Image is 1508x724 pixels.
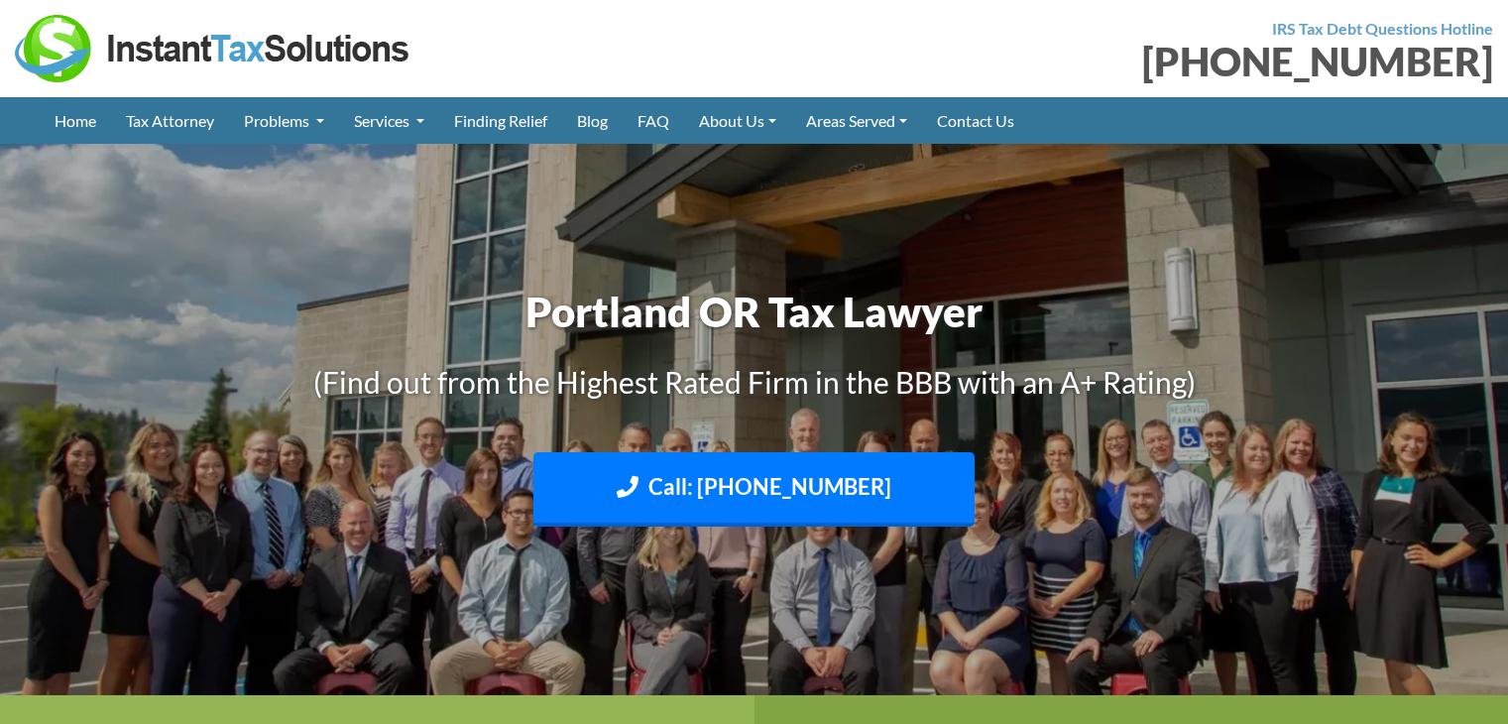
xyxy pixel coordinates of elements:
[339,97,439,144] a: Services
[791,97,922,144] a: Areas Served
[111,97,229,144] a: Tax Attorney
[15,37,411,56] a: Instant Tax Solutions Logo
[204,361,1305,403] h3: (Find out from the Highest Rated Firm in the BBB with an A+ Rating)
[684,97,791,144] a: About Us
[769,42,1494,81] div: [PHONE_NUMBER]
[533,452,975,527] a: Call: [PHONE_NUMBER]
[40,97,111,144] a: Home
[15,15,411,82] img: Instant Tax Solutions Logo
[229,97,339,144] a: Problems
[439,97,562,144] a: Finding Relief
[1272,19,1493,38] strong: IRS Tax Debt Questions Hotline
[562,97,623,144] a: Blog
[623,97,684,144] a: FAQ
[204,283,1305,341] h1: Portland OR Tax Lawyer
[922,97,1029,144] a: Contact Us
